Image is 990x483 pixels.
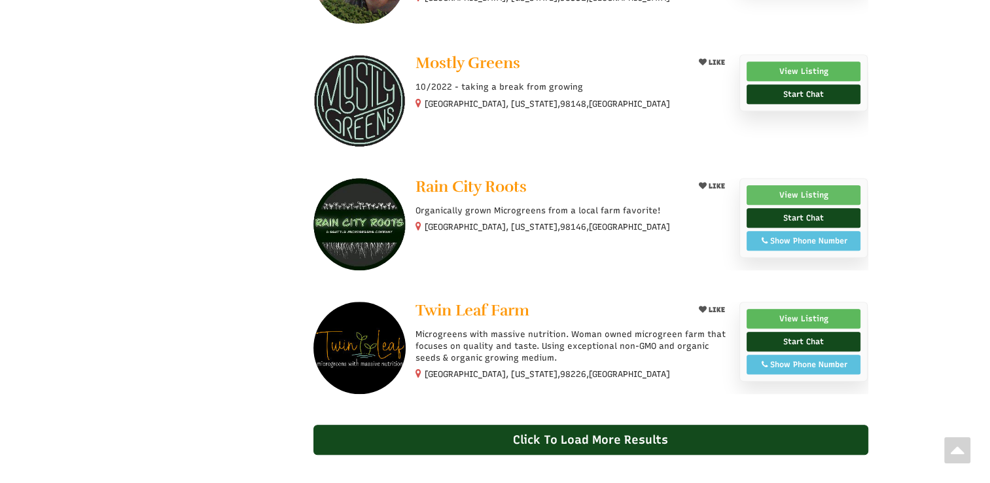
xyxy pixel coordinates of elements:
[313,54,406,147] img: Mostly Greens
[589,368,670,380] span: [GEOGRAPHIC_DATA]
[415,81,729,93] p: 10/2022 - taking a break from growing
[560,368,586,380] span: 98226
[425,369,670,379] small: [GEOGRAPHIC_DATA], [US_STATE], ,
[415,54,683,75] a: Mostly Greens
[694,54,730,71] button: LIKE
[313,178,406,270] img: Rain City Roots
[694,302,730,318] button: LIKE
[694,178,730,194] button: LIKE
[415,302,683,322] a: Twin Leaf Farm
[707,58,725,67] span: LIKE
[415,177,527,196] span: Rain City Roots
[707,182,725,190] span: LIKE
[425,99,670,109] small: [GEOGRAPHIC_DATA], [US_STATE], ,
[747,84,861,104] a: Start Chat
[560,221,586,233] span: 98146
[747,185,861,205] a: View Listing
[415,329,729,365] p: Microgreens with massive nutrition. Woman owned microgreen farm that focuses on quality and taste...
[415,178,683,198] a: Rain City Roots
[754,359,854,370] div: Show Phone Number
[747,62,861,81] a: View Listing
[560,98,586,110] span: 98148
[415,205,729,217] p: Organically grown Microgreens from a local farm favorite!
[415,53,520,73] span: Mostly Greens
[589,221,670,233] span: [GEOGRAPHIC_DATA]
[707,306,725,314] span: LIKE
[313,425,868,455] div: Click To Load More Results
[425,222,670,232] small: [GEOGRAPHIC_DATA], [US_STATE], ,
[747,309,861,329] a: View Listing
[415,300,529,320] span: Twin Leaf Farm
[754,235,854,247] div: Show Phone Number
[589,98,670,110] span: [GEOGRAPHIC_DATA]
[313,302,406,394] img: Twin Leaf Farm
[747,332,861,351] a: Start Chat
[747,208,861,228] a: Start Chat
